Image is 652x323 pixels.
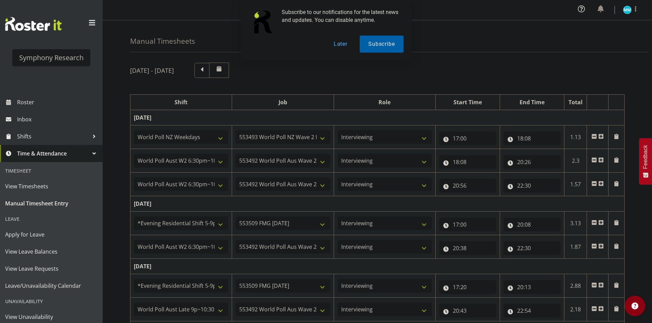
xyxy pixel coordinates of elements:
span: View Leave Requests [5,264,98,274]
input: Click to select... [503,241,561,255]
td: 3.13 [564,212,587,235]
span: Manual Timesheet Entry [5,198,98,208]
div: Start Time [439,98,496,106]
input: Click to select... [439,155,496,169]
td: [DATE] [130,196,625,212]
div: Job [235,98,330,106]
div: Shift [134,98,228,106]
span: Time & Attendance [17,148,89,159]
button: Later [325,36,356,53]
img: help-xxl-2.png [631,302,638,309]
input: Click to select... [503,218,561,231]
span: Inbox [17,114,99,124]
span: View Timesheets [5,181,98,191]
span: View Leave Balances [5,246,98,257]
a: View Leave Requests [2,260,101,277]
input: Click to select... [439,132,496,145]
button: Subscribe [360,36,403,53]
td: 1.57 [564,173,587,196]
span: Shifts [17,131,89,142]
span: Leave/Unavailability Calendar [5,281,98,291]
span: Roster [17,97,99,107]
span: View Unavailability [5,312,98,322]
a: View Leave Balances [2,243,101,260]
input: Click to select... [503,280,561,294]
input: Click to select... [503,132,561,145]
div: Unavailability [2,294,101,308]
td: 1.13 [564,125,587,149]
a: Leave/Unavailability Calendar [2,277,101,294]
td: 2.88 [564,274,587,298]
div: Subscribe to our notifications for the latest news and updates. You can disable anytime. [276,8,404,24]
div: Leave [2,212,101,226]
td: [DATE] [130,110,625,125]
input: Click to select... [439,304,496,318]
a: View Timesheets [2,178,101,195]
a: Manual Timesheet Entry [2,195,101,212]
input: Click to select... [439,179,496,192]
input: Click to select... [439,241,496,255]
input: Click to select... [439,280,496,294]
td: 1.87 [564,235,587,259]
td: 2.3 [564,149,587,173]
td: 2.18 [564,298,587,321]
input: Click to select... [503,155,561,169]
input: Click to select... [439,218,496,231]
input: Click to select... [503,304,561,318]
a: Apply for Leave [2,226,101,243]
div: End Time [503,98,561,106]
button: Feedback - Show survey [639,138,652,185]
span: Apply for Leave [5,229,98,240]
input: Click to select... [503,179,561,192]
td: [DATE] [130,259,625,274]
span: Feedback [642,145,649,169]
div: Timesheet [2,164,101,178]
div: Total [568,98,584,106]
h5: [DATE] - [DATE] [130,67,174,74]
img: notification icon [249,8,276,36]
div: Role [337,98,432,106]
